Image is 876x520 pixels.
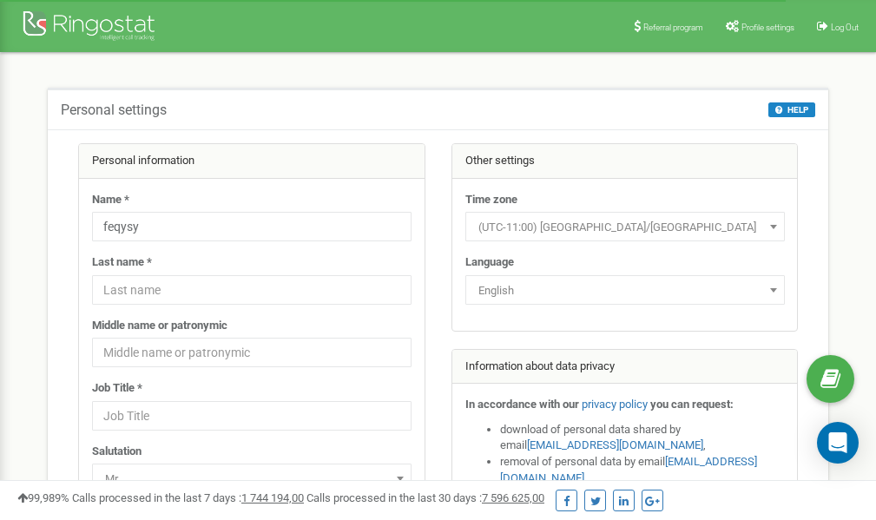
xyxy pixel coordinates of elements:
div: Open Intercom Messenger [817,422,859,464]
span: English [465,275,785,305]
input: Job Title [92,401,412,431]
span: Mr. [92,464,412,493]
label: Language [465,254,514,271]
label: Last name * [92,254,152,271]
label: Salutation [92,444,142,460]
strong: you can request: [650,398,734,411]
li: download of personal data shared by email , [500,422,785,454]
label: Job Title * [92,380,142,397]
span: (UTC-11:00) Pacific/Midway [471,215,779,240]
u: 1 744 194,00 [241,491,304,504]
span: Mr. [98,467,405,491]
div: Information about data privacy [452,350,798,385]
label: Middle name or patronymic [92,318,227,334]
span: Referral program [643,23,703,32]
input: Last name [92,275,412,305]
span: (UTC-11:00) Pacific/Midway [465,212,785,241]
a: privacy policy [582,398,648,411]
li: removal of personal data by email , [500,454,785,486]
span: Profile settings [741,23,794,32]
span: Log Out [831,23,859,32]
span: English [471,279,779,303]
label: Time zone [465,192,517,208]
a: [EMAIL_ADDRESS][DOMAIN_NAME] [527,438,703,451]
span: Calls processed in the last 30 days : [306,491,544,504]
input: Name [92,212,412,241]
h5: Personal settings [61,102,167,118]
button: HELP [768,102,815,117]
strong: In accordance with our [465,398,579,411]
div: Personal information [79,144,425,179]
label: Name * [92,192,129,208]
span: 99,989% [17,491,69,504]
u: 7 596 625,00 [482,491,544,504]
span: Calls processed in the last 7 days : [72,491,304,504]
div: Other settings [452,144,798,179]
input: Middle name or patronymic [92,338,412,367]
